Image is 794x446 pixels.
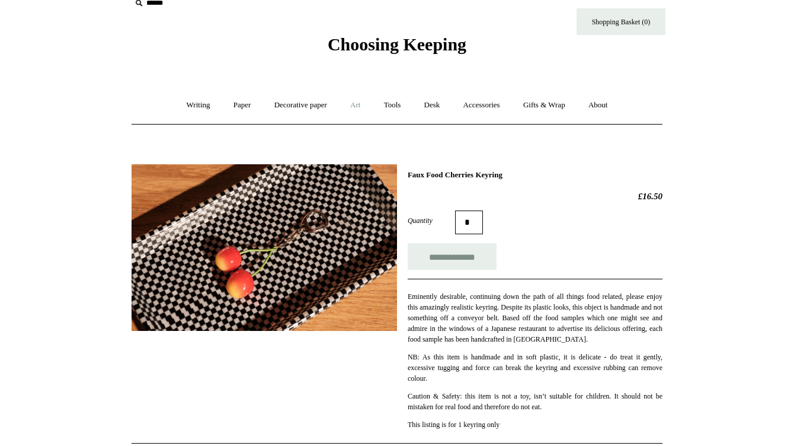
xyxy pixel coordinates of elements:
[408,170,662,180] h1: Faux Food Cherries Keyring
[132,164,397,331] img: Faux Food Cherries Keyring
[408,291,662,345] p: Eminently desirable, continuing down the path of all things food related, please enjoy this amazi...
[578,90,619,121] a: About
[577,8,665,35] a: Shopping Basket (0)
[408,420,500,429] span: This listing is for 1 keyring only
[453,90,511,121] a: Accessories
[408,215,455,226] label: Quantity
[340,90,371,121] a: Art
[408,191,662,202] h2: £16.50
[328,34,466,54] span: Choosing Keeping
[264,90,338,121] a: Decorative paper
[373,90,412,121] a: Tools
[414,90,451,121] a: Desk
[513,90,576,121] a: Gifts & Wrap
[223,90,262,121] a: Paper
[328,44,466,52] a: Choosing Keeping
[408,391,662,412] p: Caution & Safety: this item is not a toy, isn’t suitable for children. It should not be mistaken ...
[408,352,662,384] p: NB: As this item is handmade and in soft plastic, it is delicate - do treat it gently, excessive ...
[176,90,221,121] a: Writing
